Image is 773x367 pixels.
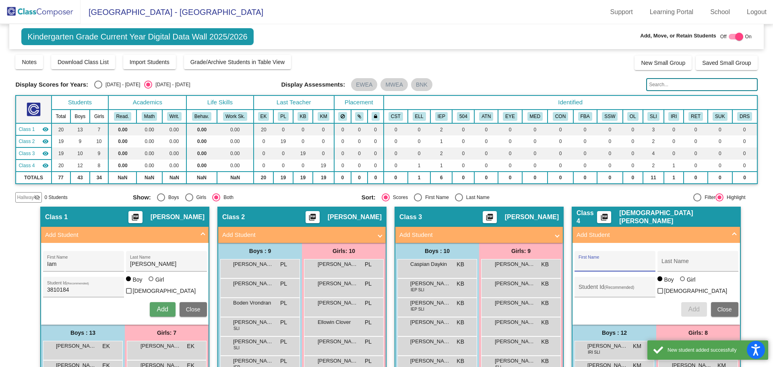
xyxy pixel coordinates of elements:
[579,261,651,267] input: First Name
[351,172,368,184] td: 0
[184,55,291,69] button: Grade/Archive Students in Table View
[351,147,368,160] td: 0
[408,147,431,160] td: 0
[41,227,209,243] mat-expansion-panel-header: Add Student
[334,172,351,184] td: 0
[313,110,334,123] th: Kristen Morey
[273,123,293,135] td: 0
[708,160,732,172] td: 0
[52,160,70,172] td: 20
[577,230,726,240] mat-panel-title: Add Student
[108,95,186,110] th: Academics
[90,135,108,147] td: 10
[308,213,317,224] mat-icon: picture_as_pdf
[474,123,498,135] td: 0
[217,172,254,184] td: NaN
[334,160,351,172] td: 0
[684,135,708,147] td: 0
[15,81,88,88] span: Display Scores for Years:
[408,110,431,123] th: English Language Learner
[16,172,51,184] td: TOTALS
[52,147,70,160] td: 19
[548,172,573,184] td: 0
[70,172,90,184] td: 43
[646,78,757,91] input: Search...
[597,135,623,147] td: 0
[313,123,334,135] td: 0
[573,172,597,184] td: 0
[602,112,618,121] button: SSW
[218,227,386,243] mat-expansion-panel-header: Add Student
[474,135,498,147] td: 0
[498,135,522,147] td: 0
[19,138,35,145] span: Class 2
[193,194,207,201] div: Girls
[42,138,49,145] mat-icon: visibility
[640,32,716,40] span: Add, Move, or Retain Students
[498,147,522,160] td: 0
[688,112,703,121] button: RET
[452,147,474,160] td: 0
[217,135,254,147] td: 0.00
[408,160,431,172] td: 1
[708,135,732,147] td: 0
[52,135,70,147] td: 19
[52,172,70,184] td: 77
[52,110,70,123] th: Total
[664,135,684,147] td: 0
[90,123,108,135] td: 7
[413,112,426,121] button: ELL
[90,110,108,123] th: Girls
[22,59,37,65] span: Notes
[186,123,217,135] td: 0.00
[684,123,708,135] td: 0
[273,147,293,160] td: 0
[573,123,597,135] td: 0
[254,160,274,172] td: 0
[217,123,254,135] td: 0.00
[641,60,685,66] span: New Small Group
[136,172,162,184] td: NaN
[254,110,274,123] th: Erica Kelly
[732,123,757,135] td: 0
[696,56,757,70] button: Saved Small Group
[522,147,548,160] td: 0
[522,160,548,172] td: 0
[422,194,449,201] div: First Name
[711,302,738,317] button: Close
[192,112,211,121] button: Behav.
[430,110,452,123] th: Individualized Education Plan
[522,135,548,147] td: 0
[334,147,351,160] td: 0
[42,126,49,133] mat-icon: visibility
[17,194,34,201] span: Hallway
[737,112,752,121] button: DRS
[58,59,109,65] span: Download Class List
[395,227,563,243] mat-expansion-panel-header: Add Student
[334,110,351,123] th: Keep away students
[643,123,664,135] td: 3
[254,135,274,147] td: 0
[597,160,623,172] td: 0
[623,160,643,172] td: 0
[102,81,140,88] div: [DATE] - [DATE]
[351,160,368,172] td: 0
[70,135,90,147] td: 9
[108,160,136,172] td: 0.00
[643,135,664,147] td: 2
[293,160,313,172] td: 0
[362,194,376,201] span: Sort:
[123,55,176,69] button: Import Students
[384,110,408,123] th: Child Study Team
[623,123,643,135] td: 0
[548,160,573,172] td: 0
[130,59,169,65] span: Import Students
[136,160,162,172] td: 0.00
[573,135,597,147] td: 0
[643,147,664,160] td: 4
[474,110,498,123] th: Poor Attendance
[643,6,700,19] a: Learning Portal
[351,123,368,135] td: 0
[704,6,736,19] a: School
[380,78,408,91] mat-chip: MWEA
